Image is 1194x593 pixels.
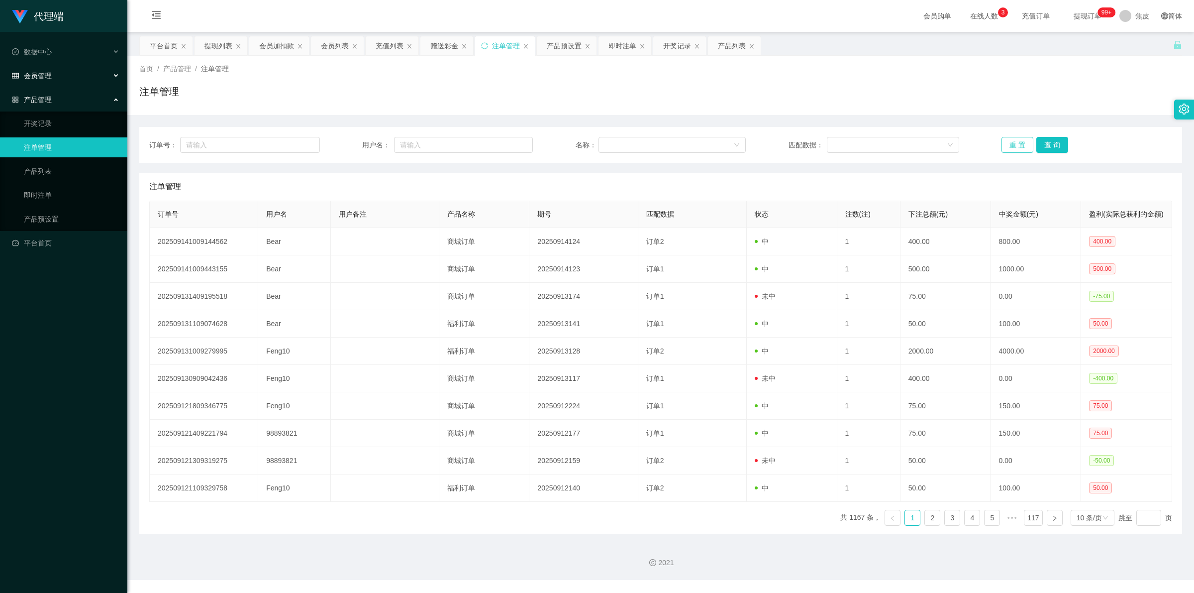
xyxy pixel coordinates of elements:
[837,255,900,283] td: 1
[12,10,28,24] img: logo.9652507e.png
[1052,515,1058,521] i: 图标: right
[608,36,636,55] div: 即时注单
[900,474,991,502] td: 50.00
[991,310,1082,338] td: 100.00
[845,210,871,218] span: 注数(注)
[1118,510,1172,526] div: 跳至 页
[439,255,530,283] td: 商城订单
[999,210,1038,218] span: 中奖金额(元)
[266,210,287,218] span: 用户名
[492,36,520,55] div: 注单管理
[352,43,358,49] i: 图标: close
[529,255,638,283] td: 20250914123
[439,310,530,338] td: 福利订单
[149,181,181,193] span: 注单管理
[24,114,119,133] a: 开奖记录
[755,374,776,382] span: 未中
[139,84,179,99] h1: 注单管理
[585,43,591,49] i: 图标: close
[840,510,881,526] li: 共 1167 条，
[991,255,1082,283] td: 1000.00
[1161,12,1168,19] i: 图标: global
[150,310,258,338] td: 202509131109074628
[1089,482,1112,493] span: 50.00
[24,137,119,157] a: 注单管理
[258,338,330,365] td: Feng10
[1024,510,1042,526] li: 117
[258,420,330,447] td: 98893821
[297,43,303,49] i: 图标: close
[481,42,488,49] i: 图标: sync
[904,510,920,526] li: 1
[529,228,638,255] td: 20250914124
[258,447,330,474] td: 98893821
[12,48,52,56] span: 数据中心
[947,142,953,149] i: 图标: down
[755,429,769,437] span: 中
[905,510,920,525] a: 1
[139,65,153,73] span: 首页
[1179,104,1190,115] i: 图标: setting
[529,365,638,392] td: 20250913117
[430,36,458,55] div: 赠送彩金
[945,510,960,525] a: 3
[646,484,664,492] span: 订单2
[885,510,900,526] li: 上一页
[258,228,330,255] td: Bear
[646,347,664,355] span: 订单2
[1102,515,1108,522] i: 图标: down
[1047,510,1063,526] li: 下一页
[439,447,530,474] td: 商城订单
[646,265,664,273] span: 订单1
[258,255,330,283] td: Bear
[24,185,119,205] a: 即时注单
[900,255,991,283] td: 500.00
[1089,263,1115,274] span: 500.00
[944,510,960,526] li: 3
[150,228,258,255] td: 202509141009144562
[529,420,638,447] td: 20250912177
[646,402,664,410] span: 订单1
[1089,210,1163,218] span: 盈利(实际总获利的金额)
[646,374,664,382] span: 订单1
[439,365,530,392] td: 商城订单
[984,510,1000,526] li: 5
[150,36,178,55] div: 平台首页
[259,36,294,55] div: 会员加扣款
[1001,7,1005,17] p: 3
[965,12,1003,19] span: 在线人数
[900,447,991,474] td: 50.00
[258,310,330,338] td: Bear
[235,43,241,49] i: 图标: close
[461,43,467,49] i: 图标: close
[529,447,638,474] td: 20250912159
[576,140,598,150] span: 名称：
[157,65,159,73] span: /
[998,7,1008,17] sup: 3
[1017,12,1055,19] span: 充值订单
[1173,40,1182,49] i: 图标: unlock
[755,210,769,218] span: 状态
[34,0,64,32] h1: 代理端
[12,12,64,20] a: 代理端
[646,429,664,437] span: 订单1
[837,447,900,474] td: 1
[649,559,656,566] i: 图标: copyright
[258,474,330,502] td: Feng10
[900,420,991,447] td: 75.00
[1089,373,1117,384] span: -400.00
[135,558,1186,568] div: 2021
[547,36,582,55] div: 产品预设置
[150,255,258,283] td: 202509141009443155
[755,402,769,410] span: 中
[258,365,330,392] td: Feng10
[837,228,900,255] td: 1
[991,474,1082,502] td: 100.00
[646,210,674,218] span: 匹配数据
[1004,510,1020,526] li: 向后 5 页
[150,365,258,392] td: 202509130909042436
[837,420,900,447] td: 1
[150,420,258,447] td: 202509121409221794
[150,338,258,365] td: 202509131009279995
[1089,318,1112,329] span: 50.00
